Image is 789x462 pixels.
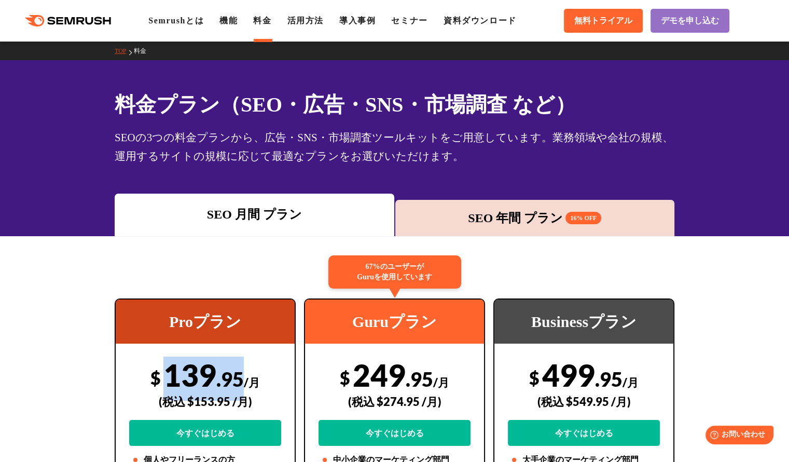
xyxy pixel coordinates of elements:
[565,212,601,224] span: 16% OFF
[406,367,433,391] span: .95
[622,375,639,389] span: /月
[134,47,154,55] a: 料金
[319,420,470,446] a: 今すぐはじめる
[400,209,670,227] div: SEO 年間 プラン
[148,16,204,25] a: Semrushとは
[697,422,778,451] iframe: Help widget launcher
[433,375,449,389] span: /月
[529,367,539,388] span: $
[661,16,719,26] span: デモを申し込む
[287,16,324,25] a: 活用方法
[319,383,470,420] div: (税込 $274.95 /月)
[391,16,427,25] a: セミナー
[564,9,643,33] a: 無料トライアル
[508,420,660,446] a: 今すぐはじめる
[319,357,470,446] div: 249
[508,357,660,446] div: 499
[494,300,673,344] div: Businessプラン
[129,383,281,420] div: (税込 $153.95 /月)
[574,16,632,26] span: 無料トライアル
[253,16,271,25] a: 料金
[339,16,376,25] a: 導入事例
[116,300,295,344] div: Proプラン
[328,255,461,289] div: 67%のユーザーが Guruを使用しています
[244,375,260,389] span: /月
[115,128,674,166] div: SEOの3つの料金プランから、広告・SNS・市場調査ツールキットをご用意しています。業務領域や会社の規模、運用するサイトの規模に応じて最適なプランをお選びいただけます。
[650,9,729,33] a: デモを申し込む
[129,420,281,446] a: 今すぐはじめる
[216,367,244,391] span: .95
[340,367,350,388] span: $
[150,367,161,388] span: $
[115,89,674,120] h1: 料金プラン（SEO・広告・SNS・市場調査 など）
[219,16,238,25] a: 機能
[120,205,389,224] div: SEO 月間 プラン
[595,367,622,391] span: .95
[115,47,134,55] a: TOP
[444,16,517,25] a: 資料ダウンロード
[305,300,484,344] div: Guruプラン
[129,357,281,446] div: 139
[508,383,660,420] div: (税込 $549.95 /月)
